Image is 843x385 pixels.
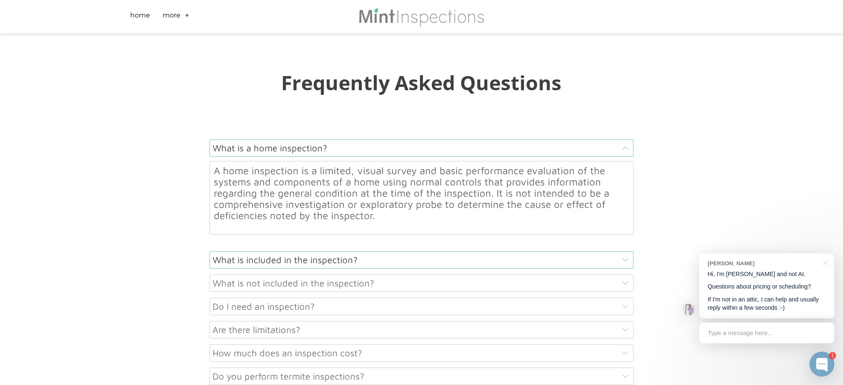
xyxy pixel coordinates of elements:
[358,7,485,27] img: Mint Inspections
[210,344,634,362] div: How much does an inspection cost?
[131,10,151,23] a: Home
[708,282,826,291] p: Questions about pricing or scheduling?
[708,270,826,279] p: Hi, I'm [PERSON_NAME] and not AI.
[210,321,634,338] div: Are there limitations?
[708,259,818,267] div: [PERSON_NAME]
[682,303,695,316] img: Josh Molleur
[210,298,634,315] div: Do I need an inspection?
[163,10,181,23] a: More
[210,251,634,269] div: What is included in the inspection?
[829,352,836,359] div: 1
[700,323,835,343] div: Type a message here...
[210,139,634,157] div: What is a home inspection?
[185,10,190,23] a: +
[210,274,634,292] div: What is not included in the inspection?
[708,295,826,312] p: If I'm not in an attic, I can help and usually reply within a few seconds :-)
[210,368,634,385] div: Do you perform termite inspections?
[282,69,562,96] font: Frequently Asked Questions
[214,165,610,221] font: A home inspection is a limited, visual survey and basic performance evaluation of the systems and...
